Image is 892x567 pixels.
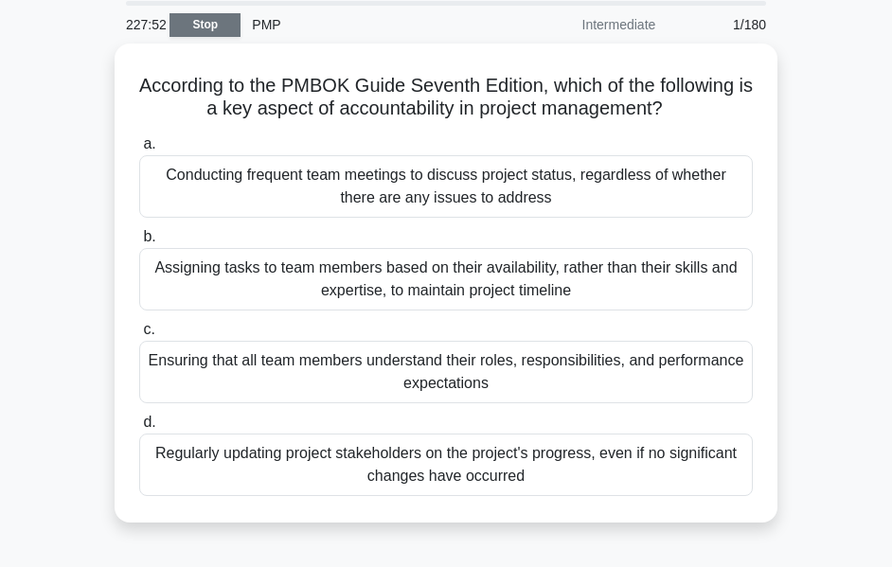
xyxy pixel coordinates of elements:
a: Stop [169,13,241,37]
div: Conducting frequent team meetings to discuss project status, regardless of whether there are any ... [139,155,753,218]
div: 227:52 [115,6,169,44]
span: c. [143,321,154,337]
div: Assigning tasks to team members based on their availability, rather than their skills and experti... [139,248,753,310]
span: b. [143,228,155,244]
h5: According to the PMBOK Guide Seventh Edition, which of the following is a key aspect of accountab... [137,74,755,121]
div: PMP [241,6,501,44]
div: Regularly updating project stakeholders on the project's progress, even if no significant changes... [139,434,753,496]
div: Intermediate [501,6,667,44]
span: d. [143,414,155,430]
div: 1/180 [667,6,777,44]
div: Ensuring that all team members understand their roles, responsibilities, and performance expectat... [139,341,753,403]
span: a. [143,135,155,151]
